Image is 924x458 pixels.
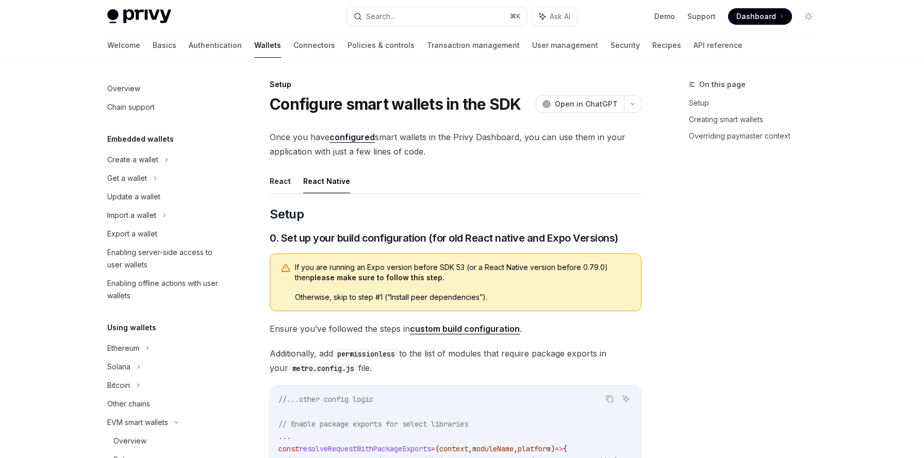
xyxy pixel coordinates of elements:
div: Overview [107,82,140,95]
div: Enabling offline actions with user wallets [107,277,225,302]
span: Once you have smart wallets in the Privy Dashboard, you can use them in your application with jus... [270,130,641,159]
a: Enabling offline actions with user wallets [99,274,231,305]
a: Security [610,33,640,58]
div: Import a wallet [107,209,156,222]
h1: Configure smart wallets in the SDK [270,95,521,113]
a: custom build configuration [410,324,520,334]
button: Toggle dark mode [800,8,817,25]
span: If you are running an Expo version before SDK 53 (or a React Native version before 0.79.0) then [295,262,631,283]
a: Update a wallet [99,188,231,206]
h5: Embedded wallets [107,133,174,145]
div: Get a wallet [107,172,147,184]
a: Overriding paymaster context [689,128,825,144]
div: Bitcoin [107,379,130,392]
button: Open in ChatGPT [536,95,624,113]
div: Search... [366,10,395,23]
span: resolveRequestWithPackageExports [299,444,431,453]
span: ( [435,444,439,453]
div: Ethereum [107,342,139,354]
a: Creating smart wallets [689,111,825,128]
span: Ask AI [550,11,570,22]
a: Export a wallet [99,225,231,243]
span: //...other config logic [278,395,373,404]
a: Transaction management [427,33,520,58]
a: Setup [689,95,825,111]
span: , [468,444,472,453]
a: Overview [99,432,231,450]
div: Solana [107,361,130,373]
span: , [514,444,518,453]
span: Ensure you’ve followed the steps in . [270,321,641,336]
a: Enabling server-side access to user wallets [99,243,231,274]
a: Demo [654,11,675,22]
div: Chain support [107,101,155,113]
span: 0. Set up your build configuration (for old React native and Expo Versions) [270,231,618,245]
a: Basics [153,33,176,58]
a: Wallets [254,33,281,58]
button: React [270,169,291,193]
a: Support [687,11,716,22]
a: Other chains [99,395,231,413]
span: moduleName [472,444,514,453]
button: Ask AI [619,392,633,405]
span: Otherwise, skip to step #1 (“Install peer dependencies”). [295,292,631,302]
span: => [555,444,563,453]
span: Dashboard [736,11,776,22]
code: metro.config.js [288,363,358,374]
div: Create a wallet [107,154,158,166]
button: Ask AI [532,7,577,26]
span: Additionally, add to the list of modules that require package exports in your file. [270,346,641,375]
span: Open in ChatGPT [555,99,618,109]
span: Setup [270,206,304,223]
span: platform [518,444,551,453]
span: const [278,444,299,453]
a: Policies & controls [348,33,415,58]
button: Copy the contents from the code block [603,392,616,405]
strong: please make sure to follow this step. [310,273,444,282]
a: Authentication [189,33,242,58]
span: = [431,444,435,453]
a: Connectors [293,33,335,58]
a: Welcome [107,33,140,58]
span: context [439,444,468,453]
div: EVM smart wallets [107,416,168,429]
a: User management [532,33,598,58]
h5: Using wallets [107,321,156,334]
svg: Warning [280,263,291,274]
div: Other chains [107,398,150,410]
span: // Enable package exports for select libraries [278,419,468,429]
a: Chain support [99,98,231,116]
div: Overview [113,435,146,447]
div: Enabling server-side access to user wallets [107,246,225,271]
img: light logo [107,9,171,24]
span: ) [551,444,555,453]
a: Recipes [652,33,681,58]
a: Overview [99,79,231,98]
div: Export a wallet [107,228,157,240]
span: On this page [699,78,746,91]
code: permissionless [333,348,399,360]
a: configured [329,132,375,143]
a: API reference [694,33,742,58]
span: { [563,444,567,453]
button: Search...⌘K [346,7,527,26]
div: Update a wallet [107,191,160,203]
button: React Native [303,169,350,193]
a: Dashboard [728,8,792,25]
span: ⌘ K [510,12,521,21]
div: Setup [270,79,641,90]
span: ... [278,432,291,441]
